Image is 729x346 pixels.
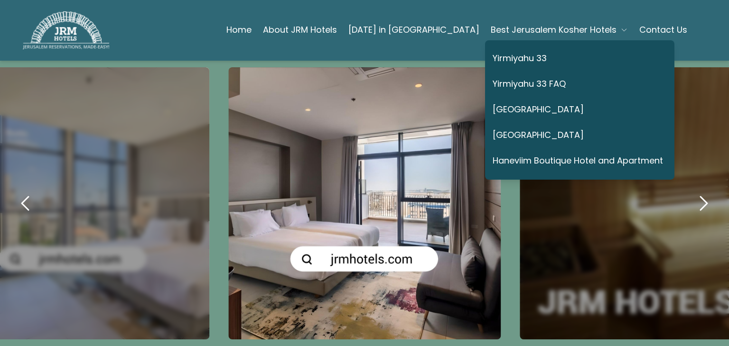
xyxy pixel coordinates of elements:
a: About JRM Hotels [263,20,337,39]
a: Yirmiyahu 33 [493,48,663,70]
a: Haneviim Boutique Hotel and Apartment [493,150,663,172]
span: Best Jerusalem Kosher Hotels [491,23,617,36]
a: [DATE] in [GEOGRAPHIC_DATA] [348,20,479,39]
a: Yirmiyahu 33 FAQ [493,73,663,95]
img: JRM Hotels [23,11,109,49]
button: Best Jerusalem Kosher Hotels [491,20,628,39]
button: next [687,187,720,219]
a: Home [226,20,252,39]
a: [GEOGRAPHIC_DATA] [493,125,663,146]
a: Contact Us [639,20,687,39]
a: [GEOGRAPHIC_DATA] [493,99,663,121]
button: previous [9,187,42,219]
